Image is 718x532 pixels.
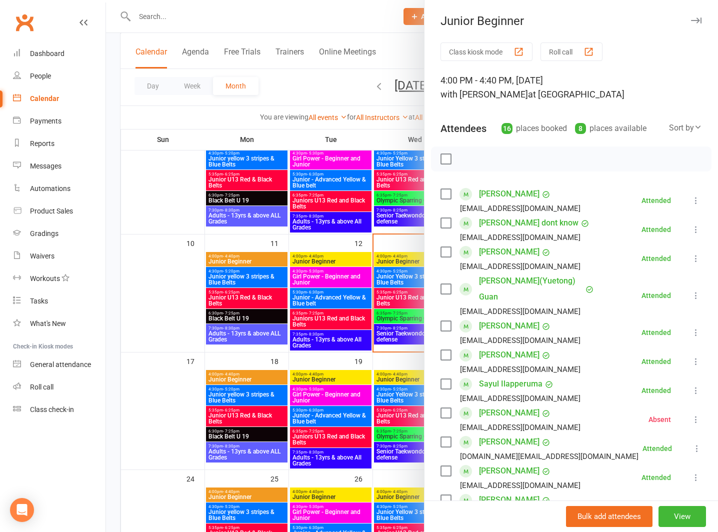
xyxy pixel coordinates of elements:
div: 16 [501,123,512,134]
div: 8 [575,123,586,134]
a: Clubworx [12,10,37,35]
a: [PERSON_NAME] [479,405,539,421]
a: Product Sales [13,200,105,222]
div: Junior Beginner [424,14,718,28]
a: Sayul Ilapperuma [479,376,542,392]
a: [PERSON_NAME] [479,186,539,202]
a: [PERSON_NAME] [479,347,539,363]
div: [EMAIL_ADDRESS][DOMAIN_NAME] [460,421,580,434]
div: [EMAIL_ADDRESS][DOMAIN_NAME] [460,231,580,244]
a: [PERSON_NAME] [479,492,539,508]
div: Attendees [440,121,486,135]
a: Waivers [13,245,105,267]
div: Tasks [30,297,48,305]
button: Roll call [540,42,602,61]
div: Attended [641,292,671,299]
div: Waivers [30,252,54,260]
div: General attendance [30,360,91,368]
a: Class kiosk mode [13,398,105,421]
div: Attended [641,197,671,204]
div: Sort by [669,121,702,134]
div: [EMAIL_ADDRESS][DOMAIN_NAME] [460,260,580,273]
div: Attended [641,358,671,365]
div: Reports [30,139,54,147]
div: Class check-in [30,405,74,413]
div: Attended [641,474,671,481]
button: Class kiosk mode [440,42,532,61]
div: [EMAIL_ADDRESS][DOMAIN_NAME] [460,202,580,215]
div: [EMAIL_ADDRESS][DOMAIN_NAME] [460,479,580,492]
div: [EMAIL_ADDRESS][DOMAIN_NAME] [460,305,580,318]
div: Absent [648,416,671,423]
div: Payments [30,117,61,125]
div: What's New [30,319,66,327]
a: Reports [13,132,105,155]
div: Product Sales [30,207,73,215]
div: Attended [641,226,671,233]
a: Tasks [13,290,105,312]
div: places booked [501,121,567,135]
a: Dashboard [13,42,105,65]
a: General attendance kiosk mode [13,353,105,376]
a: People [13,65,105,87]
div: [DOMAIN_NAME][EMAIL_ADDRESS][DOMAIN_NAME] [460,450,638,463]
a: [PERSON_NAME] [479,318,539,334]
div: 4:00 PM - 4:40 PM, [DATE] [440,73,702,101]
div: Attended [641,255,671,262]
a: What's New [13,312,105,335]
div: Attended [641,329,671,336]
div: Open Intercom Messenger [10,498,34,522]
a: Automations [13,177,105,200]
div: Messages [30,162,61,170]
div: Workouts [30,274,60,282]
button: Bulk add attendees [566,506,652,527]
a: Messages [13,155,105,177]
div: Automations [30,184,70,192]
a: Roll call [13,376,105,398]
span: at [GEOGRAPHIC_DATA] [528,89,624,99]
a: [PERSON_NAME] [479,434,539,450]
a: [PERSON_NAME](Yuetong) Guan [479,273,583,305]
a: Payments [13,110,105,132]
div: Dashboard [30,49,64,57]
div: [EMAIL_ADDRESS][DOMAIN_NAME] [460,363,580,376]
div: Roll call [30,383,53,391]
a: [PERSON_NAME] [479,244,539,260]
div: places available [575,121,646,135]
a: Workouts [13,267,105,290]
div: Gradings [30,229,58,237]
div: Attended [642,445,672,452]
a: Gradings [13,222,105,245]
div: [EMAIL_ADDRESS][DOMAIN_NAME] [460,334,580,347]
div: [EMAIL_ADDRESS][DOMAIN_NAME] [460,392,580,405]
a: [PERSON_NAME] [479,463,539,479]
button: View [658,506,706,527]
a: Calendar [13,87,105,110]
a: [PERSON_NAME] dont know [479,215,578,231]
span: with [PERSON_NAME] [440,89,528,99]
div: Attended [641,387,671,394]
div: Calendar [30,94,59,102]
div: People [30,72,51,80]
